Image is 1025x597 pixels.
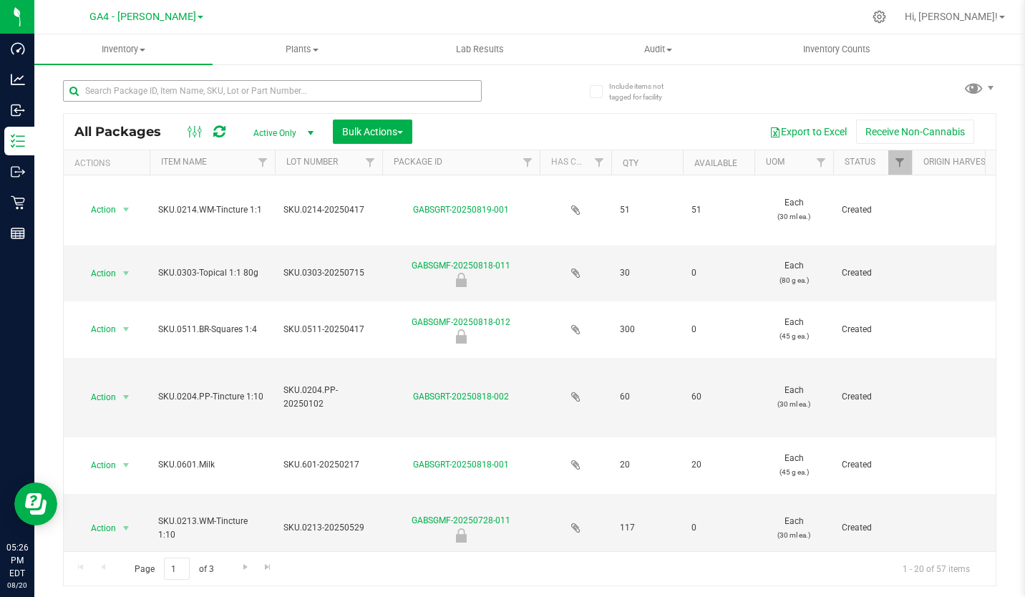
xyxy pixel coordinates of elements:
[380,329,542,344] div: Newly Received
[11,165,25,179] inline-svg: Outbound
[117,263,135,283] span: select
[570,43,747,56] span: Audit
[412,261,510,271] a: GABSGMF-20250818-011
[78,319,117,339] span: Action
[763,397,825,411] p: (30 ml ea.)
[117,518,135,538] span: select
[11,72,25,87] inline-svg: Analytics
[516,150,540,175] a: Filter
[842,266,903,280] span: Created
[78,200,117,220] span: Action
[620,458,674,472] span: 20
[117,387,135,407] span: select
[760,120,856,144] button: Export to Excel
[694,158,737,168] a: Available
[569,34,747,64] a: Audit
[747,34,926,64] a: Inventory Counts
[763,259,825,286] span: Each
[380,273,542,287] div: Newly Received
[437,43,523,56] span: Lab Results
[117,319,135,339] span: select
[891,558,981,579] span: 1 - 20 of 57 items
[342,126,403,137] span: Bulk Actions
[691,203,746,217] span: 51
[842,390,903,404] span: Created
[78,518,117,538] span: Action
[213,43,390,56] span: Plants
[11,226,25,241] inline-svg: Reports
[158,323,266,336] span: SKU.0511.BR-Squares 1:4
[413,392,509,402] a: GABSGRT-20250818-002
[845,157,875,167] a: Status
[6,541,28,580] p: 05:26 PM EDT
[391,34,569,64] a: Lab Results
[283,266,374,280] span: SKU.0303-20250715
[117,200,135,220] span: select
[413,460,509,470] a: GABSGRT-20250818-001
[588,150,611,175] a: Filter
[34,43,213,56] span: Inventory
[923,157,996,167] a: Origin Harvests
[74,124,175,140] span: All Packages
[691,323,746,336] span: 0
[34,34,213,64] a: Inventory
[283,323,374,336] span: SKU.0511-20250417
[763,329,825,343] p: (45 g ea.)
[158,390,266,404] span: SKU.0204.PP-Tincture 1:10
[11,103,25,117] inline-svg: Inbound
[213,34,391,64] a: Plants
[766,157,784,167] a: UOM
[763,452,825,479] span: Each
[117,455,135,475] span: select
[164,558,190,580] input: 1
[763,316,825,343] span: Each
[394,157,442,167] a: Package ID
[905,11,998,22] span: Hi, [PERSON_NAME]!
[620,390,674,404] span: 60
[888,150,912,175] a: Filter
[763,273,825,287] p: (80 g ea.)
[763,210,825,223] p: (30 ml ea.)
[609,81,681,102] span: Include items not tagged for facility
[763,528,825,542] p: (30 ml ea.)
[620,266,674,280] span: 30
[78,455,117,475] span: Action
[359,150,382,175] a: Filter
[158,458,266,472] span: SKU.0601.Milk
[158,203,266,217] span: SKU.0214.WM-Tincture 1:1
[286,157,338,167] a: Lot Number
[78,263,117,283] span: Action
[784,43,890,56] span: Inventory Counts
[763,465,825,479] p: (45 g ea.)
[6,580,28,591] p: 08/20
[11,42,25,56] inline-svg: Dashboard
[413,205,509,215] a: GABSGRT-20250819-001
[763,384,825,411] span: Each
[810,150,833,175] a: Filter
[870,10,888,24] div: Manage settings
[283,203,374,217] span: SKU.0214-20250417
[620,521,674,535] span: 117
[691,266,746,280] span: 0
[842,458,903,472] span: Created
[763,196,825,223] span: Each
[14,482,57,525] iframe: Resource center
[856,120,974,144] button: Receive Non-Cannabis
[623,158,638,168] a: Qty
[11,195,25,210] inline-svg: Retail
[63,80,482,102] input: Search Package ID, Item Name, SKU, Lot or Part Number...
[842,323,903,336] span: Created
[380,528,542,543] div: Newly Received
[763,515,825,542] span: Each
[842,203,903,217] span: Created
[540,150,611,175] th: Has COA
[691,521,746,535] span: 0
[620,203,674,217] span: 51
[620,323,674,336] span: 300
[412,515,510,525] a: GABSGMF-20250728-011
[74,158,144,168] div: Actions
[11,134,25,148] inline-svg: Inventory
[78,387,117,407] span: Action
[842,521,903,535] span: Created
[283,458,374,472] span: SKU.601-20250217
